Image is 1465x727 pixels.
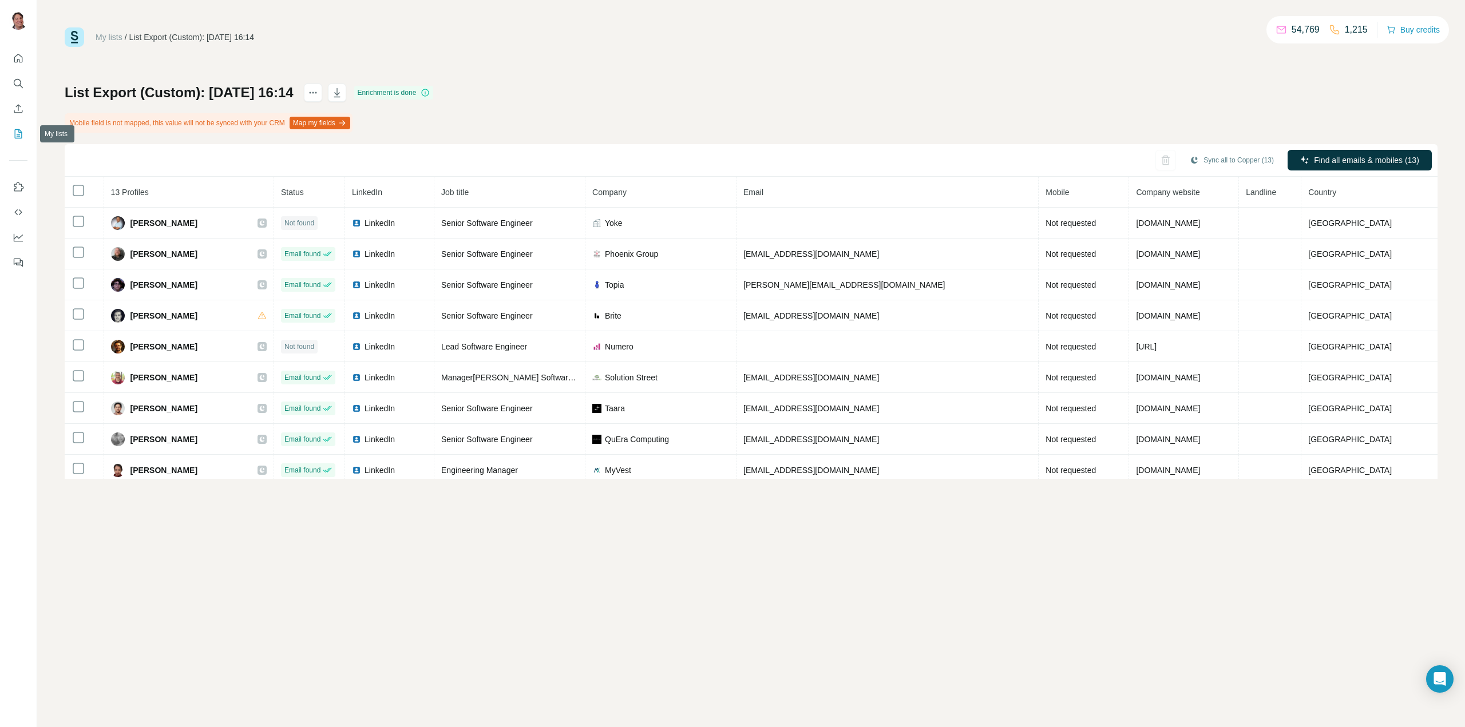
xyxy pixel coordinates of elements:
[352,219,361,228] img: LinkedIn logo
[592,311,601,320] img: company-logo
[130,372,197,383] span: [PERSON_NAME]
[1292,23,1320,37] p: 54,769
[111,278,125,292] img: Avatar
[1136,188,1199,197] span: Company website
[1308,311,1392,320] span: [GEOGRAPHIC_DATA]
[130,217,197,229] span: [PERSON_NAME]
[441,249,533,259] span: Senior Software Engineer
[1046,435,1096,444] span: Not requested
[605,403,625,414] span: Taara
[1136,373,1200,382] span: [DOMAIN_NAME]
[592,466,601,475] img: company-logo
[605,279,624,291] span: Topia
[1308,280,1392,289] span: [GEOGRAPHIC_DATA]
[1308,373,1392,382] span: [GEOGRAPHIC_DATA]
[111,309,125,323] img: Avatar
[9,227,27,248] button: Dashboard
[130,464,197,476] span: [PERSON_NAME]
[592,373,601,382] img: company-logo
[365,217,395,229] span: LinkedIn
[129,31,254,43] div: List Export (Custom): [DATE] 16:14
[9,73,27,94] button: Search
[1136,219,1200,228] span: [DOMAIN_NAME]
[1136,311,1200,320] span: [DOMAIN_NAME]
[1136,280,1200,289] span: [DOMAIN_NAME]
[1046,404,1096,413] span: Not requested
[592,280,601,289] img: company-logo
[1308,249,1392,259] span: [GEOGRAPHIC_DATA]
[743,373,879,382] span: [EMAIL_ADDRESS][DOMAIN_NAME]
[125,31,127,43] li: /
[111,432,125,446] img: Avatar
[1308,404,1392,413] span: [GEOGRAPHIC_DATA]
[1308,466,1392,475] span: [GEOGRAPHIC_DATA]
[96,33,122,42] a: My lists
[1308,188,1336,197] span: Country
[605,217,623,229] span: Yoke
[130,434,197,445] span: [PERSON_NAME]
[1426,665,1454,693] div: Open Intercom Messenger
[111,371,125,384] img: Avatar
[1136,404,1200,413] span: [DOMAIN_NAME]
[1136,435,1200,444] span: [DOMAIN_NAME]
[284,249,320,259] span: Email found
[1046,466,1096,475] span: Not requested
[441,219,533,228] span: Senior Software Engineer
[1136,342,1157,351] span: [URL]
[111,463,125,477] img: Avatar
[130,310,197,321] span: [PERSON_NAME]
[365,372,395,383] span: LinkedIn
[743,188,763,197] span: Email
[605,434,669,445] span: QuEra Computing
[352,311,361,320] img: LinkedIn logo
[365,310,395,321] span: LinkedIn
[1046,219,1096,228] span: Not requested
[1308,219,1392,228] span: [GEOGRAPHIC_DATA]
[605,372,658,383] span: Solution Street
[1288,150,1432,170] button: Find all emails & mobiles (13)
[441,373,649,382] span: Manager[PERSON_NAME] Software Engineer, Consultant
[605,341,633,352] span: Numero
[1345,23,1368,37] p: 1,215
[441,280,533,289] span: Senior Software Engineer
[304,84,322,102] button: actions
[1246,188,1276,197] span: Landline
[1308,342,1392,351] span: [GEOGRAPHIC_DATA]
[284,218,314,228] span: Not found
[605,464,631,476] span: MyVest
[1046,280,1096,289] span: Not requested
[130,341,197,352] span: [PERSON_NAME]
[352,404,361,413] img: LinkedIn logo
[441,311,533,320] span: Senior Software Engineer
[592,342,601,351] img: company-logo
[743,404,879,413] span: [EMAIL_ADDRESS][DOMAIN_NAME]
[352,373,361,382] img: LinkedIn logo
[9,202,27,223] button: Use Surfe API
[111,188,149,197] span: 13 Profiles
[1046,311,1096,320] span: Not requested
[352,188,382,197] span: LinkedIn
[1387,22,1440,38] button: Buy credits
[365,464,395,476] span: LinkedIn
[65,84,294,102] h1: List Export (Custom): [DATE] 16:14
[284,403,320,414] span: Email found
[592,249,601,259] img: company-logo
[111,216,125,230] img: Avatar
[352,249,361,259] img: LinkedIn logo
[365,434,395,445] span: LinkedIn
[352,435,361,444] img: LinkedIn logo
[441,342,527,351] span: Lead Software Engineer
[65,113,353,133] div: Mobile field is not mapped, this value will not be synced with your CRM
[284,465,320,475] span: Email found
[352,466,361,475] img: LinkedIn logo
[441,404,533,413] span: Senior Software Engineer
[1136,249,1200,259] span: [DOMAIN_NAME]
[9,177,27,197] button: Use Surfe on LinkedIn
[743,466,879,475] span: [EMAIL_ADDRESS][DOMAIN_NAME]
[130,403,197,414] span: [PERSON_NAME]
[365,279,395,291] span: LinkedIn
[111,247,125,261] img: Avatar
[352,280,361,289] img: LinkedIn logo
[1314,154,1419,166] span: Find all emails & mobiles (13)
[365,403,395,414] span: LinkedIn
